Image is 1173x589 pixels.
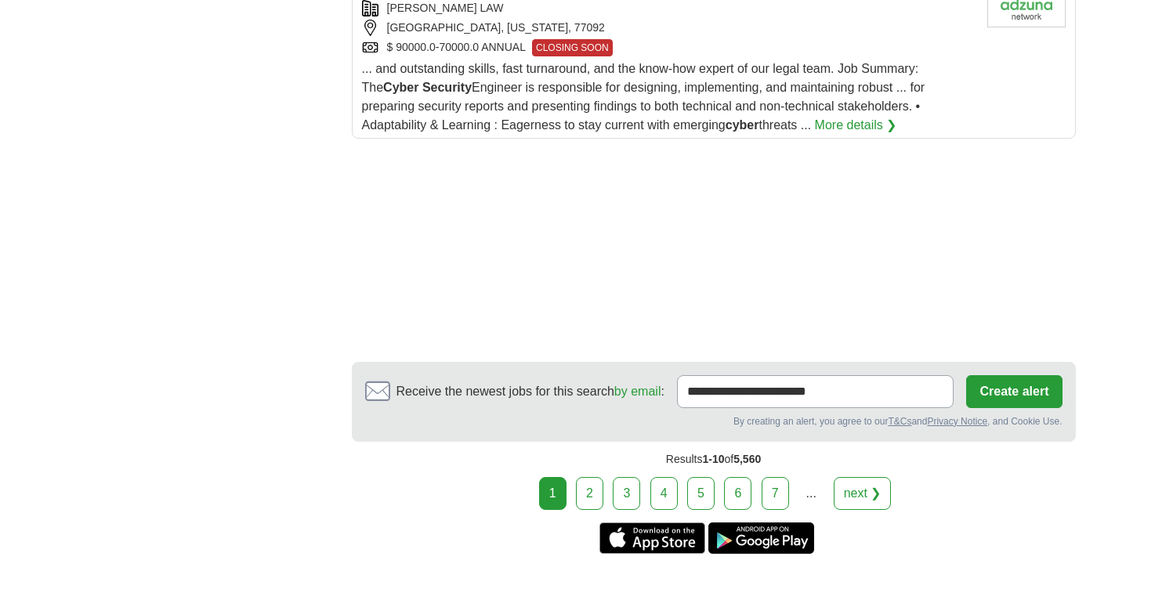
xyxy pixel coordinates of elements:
div: Results of [352,442,1076,477]
span: 5,560 [733,453,761,465]
span: CLOSING SOON [532,39,613,56]
a: Privacy Notice [927,416,987,427]
strong: cyber [726,118,759,132]
a: next ❯ [834,477,892,510]
span: Receive the newest jobs for this search : [396,382,664,401]
a: Get the iPhone app [599,522,705,554]
div: [GEOGRAPHIC_DATA], [US_STATE], 77092 [362,20,975,36]
a: 5 [687,477,715,510]
div: ... [795,478,827,509]
a: More details ❯ [815,116,897,135]
a: 4 [650,477,678,510]
strong: Security [422,81,472,94]
a: Get the Android app [708,522,814,554]
a: 7 [762,477,789,510]
span: ... and outstanding skills, fast turnaround, and the know-how expert of our legal team. Job Summa... [362,62,925,132]
div: 1 [539,477,567,510]
iframe: Ads by Google [352,151,1076,349]
span: 1-10 [702,453,724,465]
div: By creating an alert, you agree to our and , and Cookie Use. [365,414,1063,428]
a: 6 [724,477,751,510]
button: Create alert [966,375,1062,408]
strong: Cyber [383,81,418,94]
a: by email [614,385,661,398]
div: $ 90000.0-70000.0 ANNUAL [362,39,975,56]
a: 2 [576,477,603,510]
a: 3 [613,477,640,510]
a: T&Cs [888,416,911,427]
